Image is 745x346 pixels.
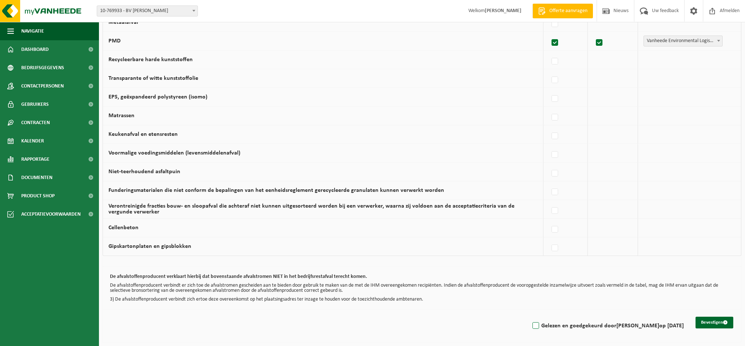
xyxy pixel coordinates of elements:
[21,187,55,205] span: Product Shop
[108,94,207,100] label: EPS, geëxpandeerd polystyreen (isomo)
[110,283,734,293] p: De afvalstoffenproducent verbindt er zich toe de afvalstromen gescheiden aan te bieden door gebru...
[21,168,52,187] span: Documenten
[531,320,684,331] label: Gelezen en goedgekeurd door op [DATE]
[108,75,198,81] label: Transparante of witte kunststoffolie
[108,169,180,175] label: Niet-teerhoudend asfaltpuin
[110,297,734,302] p: 3) De afvalstoffenproducent verbindt zich ertoe deze overeenkomst op het plaatsingsadres ter inza...
[110,274,367,279] b: De afvalstoffenproducent verklaart hierbij dat bovenstaande afvalstromen NIET in het bedrijfsrest...
[532,4,593,18] a: Offerte aanvragen
[21,59,64,77] span: Bedrijfsgegevens
[108,225,139,231] label: Cellenbeton
[644,36,722,46] span: Vanheede Environmental Logistics
[108,131,178,137] label: Keukenafval en etensresten
[108,150,240,156] label: Voormalige voedingsmiddelen (levensmiddelenafval)
[21,150,49,168] span: Rapportage
[485,8,521,14] strong: [PERSON_NAME]
[108,19,138,25] label: Metaalafval
[97,5,198,16] span: 10-769933 - BV BART VUYLSTEKE - HEULE
[547,7,589,15] span: Offerte aanvragen
[108,243,191,249] label: Gipskartonplaten en gipsblokken
[108,38,121,44] label: PMD
[696,317,733,328] button: Bevestigen
[108,187,444,193] label: Funderingsmaterialen die niet conform de bepalingen van het eenheidsreglement gerecycleerde granu...
[21,114,50,132] span: Contracten
[108,203,515,215] label: Verontreinigde fracties bouw- en sloopafval die achteraf niet kunnen uitgesorteerd worden bij een...
[21,40,49,59] span: Dashboard
[97,6,198,16] span: 10-769933 - BV BART VUYLSTEKE - HEULE
[108,113,134,119] label: Matrassen
[616,323,659,329] strong: [PERSON_NAME]
[21,77,64,95] span: Contactpersonen
[21,132,44,150] span: Kalender
[21,22,44,40] span: Navigatie
[21,95,49,114] span: Gebruikers
[21,205,81,223] span: Acceptatievoorwaarden
[108,57,193,63] label: Recycleerbare harde kunststoffen
[643,36,723,46] span: Vanheede Environmental Logistics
